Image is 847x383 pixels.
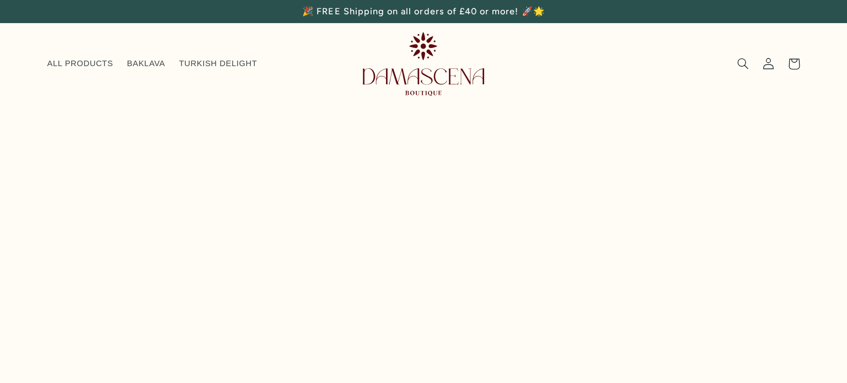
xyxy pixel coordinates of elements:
[127,58,165,69] span: BAKLAVA
[47,58,114,69] span: ALL PRODUCTS
[172,52,264,76] a: TURKISH DELIGHT
[179,58,258,69] span: TURKISH DELIGHT
[120,52,172,76] a: BAKLAVA
[302,6,544,17] span: 🎉 FREE Shipping on all orders of £40 or more! 🚀🌟
[358,28,489,100] a: Damascena Boutique
[40,52,120,76] a: ALL PRODUCTS
[731,51,756,77] summary: Search
[363,32,484,95] img: Damascena Boutique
